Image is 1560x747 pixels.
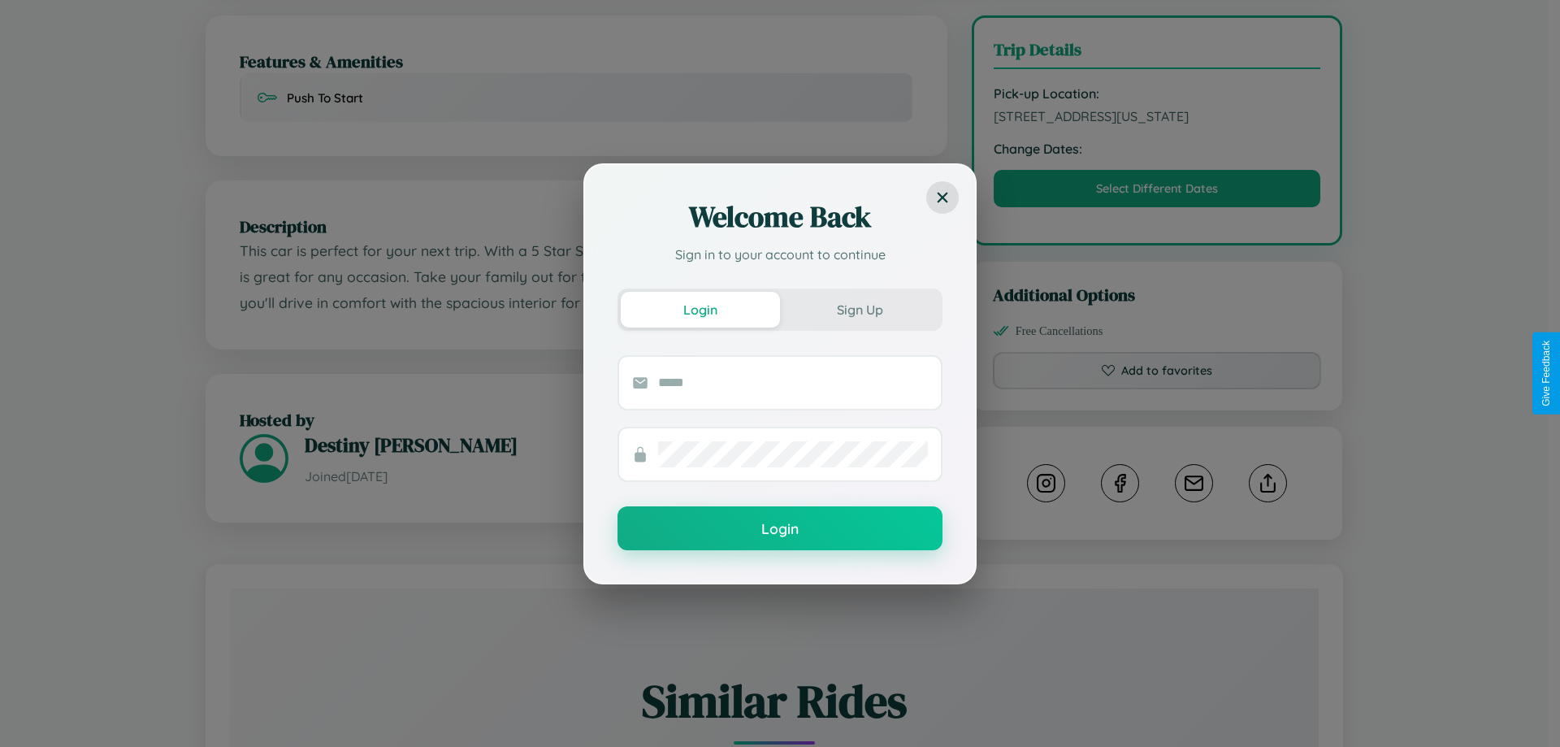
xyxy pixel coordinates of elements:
button: Login [621,292,780,328]
button: Sign Up [780,292,939,328]
p: Sign in to your account to continue [617,245,942,264]
button: Login [617,506,942,550]
div: Give Feedback [1540,341,1552,406]
h2: Welcome Back [617,198,942,237]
